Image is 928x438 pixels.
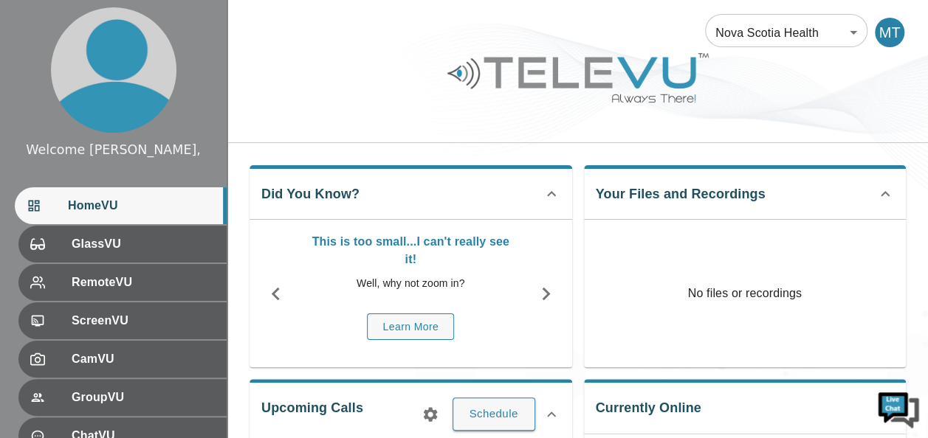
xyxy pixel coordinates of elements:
span: We're online! [86,128,204,277]
img: d_736959983_company_1615157101543_736959983 [25,69,62,105]
span: HomeVU [68,197,215,215]
div: GroupVU [18,379,227,416]
span: RemoteVU [72,274,215,291]
div: MT [875,18,904,47]
div: ScreenVU [18,302,227,339]
button: Schedule [453,397,535,430]
div: HomeVU [15,187,227,224]
p: No files or recordings [584,220,907,367]
img: profile.png [51,7,176,133]
span: ScreenVU [72,312,215,330]
div: GlassVU [18,226,227,263]
div: Nova Scotia Health [705,12,867,53]
span: GlassVU [72,235,215,253]
div: CamVU [18,341,227,378]
p: This is too small...I can't really see it! [309,233,512,268]
div: Chat with us now [77,77,248,97]
p: Well, why not zoom in? [309,276,512,291]
span: CamVU [72,350,215,368]
textarea: Type your message and hit 'Enter' [7,286,281,338]
img: Logo [445,47,711,108]
div: RemoteVU [18,264,227,301]
div: Minimize live chat window [242,7,278,43]
span: GroupVU [72,389,215,406]
div: Welcome [PERSON_NAME], [26,140,201,159]
img: Chat Widget [876,386,921,431]
button: Learn More [367,313,454,341]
